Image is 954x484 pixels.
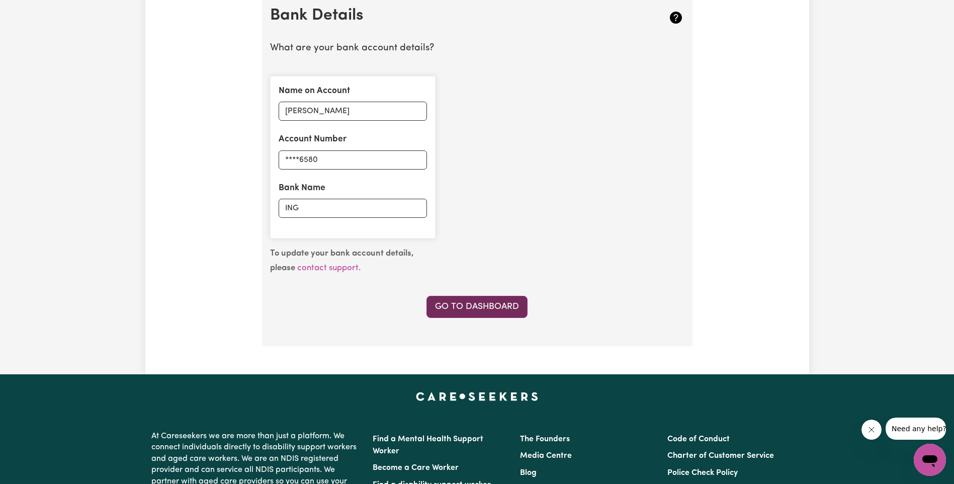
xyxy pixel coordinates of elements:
a: Code of Conduct [667,435,730,443]
label: Bank Name [279,182,325,195]
p: What are your bank account details? [270,41,684,56]
a: Careseekers home page [416,392,538,400]
iframe: Button to launch messaging window [914,444,946,476]
small: . [270,249,414,272]
a: The Founders [520,435,570,443]
a: Blog [520,469,537,477]
label: Account Number [279,133,346,146]
a: contact support [297,264,359,272]
a: Charter of Customer Service [667,452,774,460]
b: To update your bank account details, please [270,249,414,272]
iframe: Message from company [886,418,946,440]
h2: Bank Details [270,6,616,25]
iframe: Close message [861,420,882,440]
a: Media Centre [520,452,572,460]
label: Name on Account [279,85,350,98]
a: Go to Dashboard [426,296,528,318]
a: Police Check Policy [667,469,738,477]
input: e.g. 000123456 [279,150,427,170]
span: Need any help? [6,7,61,15]
input: Holly Peers [279,102,427,121]
a: Become a Care Worker [373,464,459,472]
a: Find a Mental Health Support Worker [373,435,483,455]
